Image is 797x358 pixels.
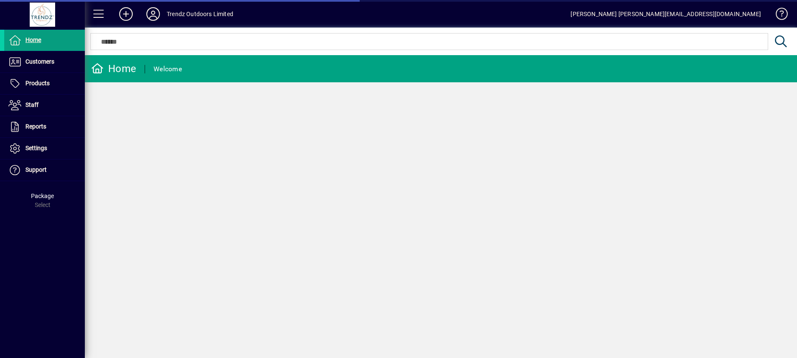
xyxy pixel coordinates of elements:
a: Products [4,73,85,94]
a: Staff [4,95,85,116]
span: Staff [25,101,39,108]
span: Products [25,80,50,87]
span: Settings [25,145,47,151]
div: [PERSON_NAME] [PERSON_NAME][EMAIL_ADDRESS][DOMAIN_NAME] [570,7,761,21]
span: Customers [25,58,54,65]
a: Reports [4,116,85,137]
span: Reports [25,123,46,130]
div: Trendz Outdoors Limited [167,7,233,21]
span: Package [31,193,54,199]
div: Welcome [154,62,182,76]
button: Profile [140,6,167,22]
a: Knowledge Base [769,2,786,29]
span: Support [25,166,47,173]
span: Home [25,36,41,43]
a: Settings [4,138,85,159]
div: Home [91,62,136,76]
button: Add [112,6,140,22]
a: Support [4,159,85,181]
a: Customers [4,51,85,73]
